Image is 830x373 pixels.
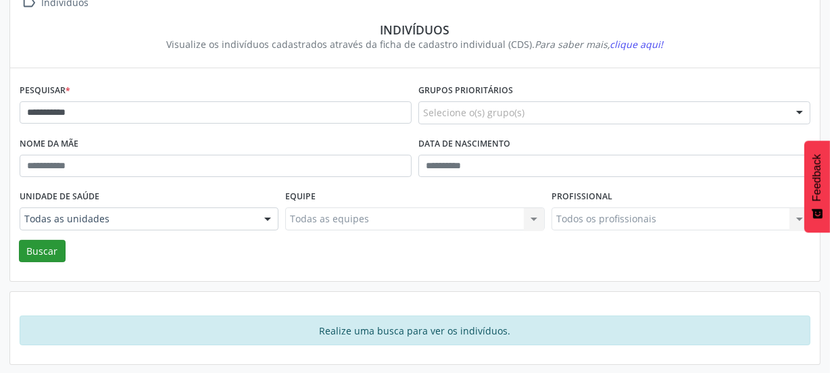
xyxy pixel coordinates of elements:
[423,105,524,120] span: Selecione o(s) grupo(s)
[19,240,66,263] button: Buscar
[20,134,78,155] label: Nome da mãe
[552,186,612,207] label: Profissional
[418,80,513,101] label: Grupos prioritários
[24,212,251,226] span: Todas as unidades
[418,134,510,155] label: Data de nascimento
[20,316,810,345] div: Realize uma busca para ver os indivíduos.
[285,186,316,207] label: Equipe
[29,22,801,37] div: Indivíduos
[20,80,70,101] label: Pesquisar
[804,141,830,232] button: Feedback - Mostrar pesquisa
[811,154,823,201] span: Feedback
[29,37,801,51] div: Visualize os indivíduos cadastrados através da ficha de cadastro individual (CDS).
[610,38,664,51] span: clique aqui!
[535,38,664,51] i: Para saber mais,
[20,186,99,207] label: Unidade de saúde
